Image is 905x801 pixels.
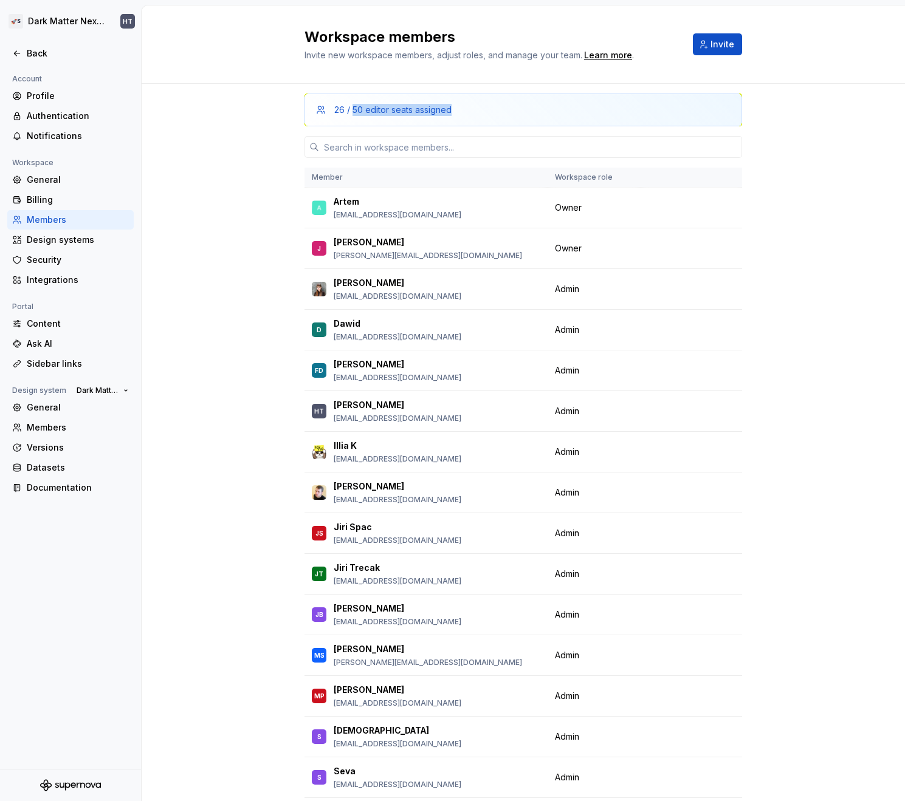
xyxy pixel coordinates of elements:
[334,658,522,667] p: [PERSON_NAME][EMAIL_ADDRESS][DOMAIN_NAME]
[27,130,129,142] div: Notifications
[548,168,641,188] th: Workspace role
[317,771,322,783] div: S
[334,277,404,289] p: [PERSON_NAME]
[27,318,129,330] div: Content
[7,418,134,437] a: Members
[7,458,134,477] a: Datasets
[315,608,323,621] div: JB
[555,283,579,295] span: Admin
[27,358,129,370] div: Sidebar links
[312,485,326,500] img: Jan Poisl
[27,174,129,186] div: General
[315,364,323,377] div: FD
[317,731,322,743] div: S
[334,684,404,696] p: [PERSON_NAME]
[7,270,134,290] a: Integrations
[555,405,579,417] span: Admin
[7,86,134,106] a: Profile
[334,210,461,220] p: [EMAIL_ADDRESS][DOMAIN_NAME]
[555,364,579,377] span: Admin
[305,27,678,47] h2: Workspace members
[582,51,634,60] span: .
[334,399,404,411] p: [PERSON_NAME]
[27,234,129,246] div: Design systems
[40,779,101,791] svg: Supernova Logo
[334,617,461,627] p: [EMAIL_ADDRESS][DOMAIN_NAME]
[334,602,404,615] p: [PERSON_NAME]
[27,214,129,226] div: Members
[334,414,461,423] p: [EMAIL_ADDRESS][DOMAIN_NAME]
[7,230,134,250] a: Design systems
[27,90,129,102] div: Profile
[27,194,129,206] div: Billing
[312,200,326,215] img: Artem
[27,338,129,350] div: Ask AI
[711,38,734,50] span: Invite
[334,780,461,789] p: [EMAIL_ADDRESS][DOMAIN_NAME]
[7,126,134,146] a: Notifications
[7,438,134,457] a: Versions
[555,608,579,621] span: Admin
[27,401,129,414] div: General
[319,136,742,158] input: Search in workspace members...
[334,196,359,208] p: Artem
[315,568,323,580] div: JT
[555,649,579,661] span: Admin
[555,731,579,743] span: Admin
[555,446,579,458] span: Admin
[334,318,360,330] p: Dawid
[334,291,461,301] p: [EMAIL_ADDRESS][DOMAIN_NAME]
[27,462,129,474] div: Datasets
[27,482,129,494] div: Documentation
[77,386,119,395] span: Dark Matter Next Gen
[314,690,325,702] div: MP
[334,724,429,737] p: [DEMOGRAPHIC_DATA]
[693,33,742,55] button: Invite
[555,568,579,580] span: Admin
[305,168,548,188] th: Member
[334,454,461,464] p: [EMAIL_ADDRESS][DOMAIN_NAME]
[334,495,461,505] p: [EMAIL_ADDRESS][DOMAIN_NAME]
[28,15,106,27] div: Dark Matter Next Gen
[27,110,129,122] div: Authentication
[7,155,58,170] div: Workspace
[334,576,461,586] p: [EMAIL_ADDRESS][DOMAIN_NAME]
[7,170,134,189] a: General
[317,324,322,336] div: D
[334,521,372,533] p: Jiri Spac
[7,250,134,270] a: Security
[334,251,522,261] p: [PERSON_NAME][EMAIL_ADDRESS][DOMAIN_NAME]
[334,236,404,248] p: [PERSON_NAME]
[334,562,380,574] p: Jiri Trecak
[334,480,404,493] p: [PERSON_NAME]
[27,421,129,434] div: Members
[7,383,71,398] div: Design system
[334,332,461,342] p: [EMAIL_ADDRESS][DOMAIN_NAME]
[584,49,632,61] a: Learn more
[555,324,579,336] span: Admin
[555,527,579,539] span: Admin
[123,16,132,26] div: HT
[315,527,323,539] div: JS
[314,405,324,417] div: HT
[7,299,38,314] div: Portal
[334,358,404,370] p: [PERSON_NAME]
[314,649,325,661] div: MS
[27,47,129,60] div: Back
[7,398,134,417] a: General
[334,104,452,116] div: 26 / 50 editor seats assigned
[2,8,139,35] button: 🚀SDark Matter Next GenHT
[555,486,579,499] span: Admin
[334,536,461,545] p: [EMAIL_ADDRESS][DOMAIN_NAME]
[7,314,134,333] a: Content
[7,106,134,126] a: Authentication
[7,354,134,373] a: Sidebar links
[334,739,461,749] p: [EMAIL_ADDRESS][DOMAIN_NAME]
[7,334,134,353] a: Ask AI
[27,254,129,266] div: Security
[9,14,23,29] div: 🚀S
[317,242,321,254] div: J
[334,643,404,655] p: [PERSON_NAME]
